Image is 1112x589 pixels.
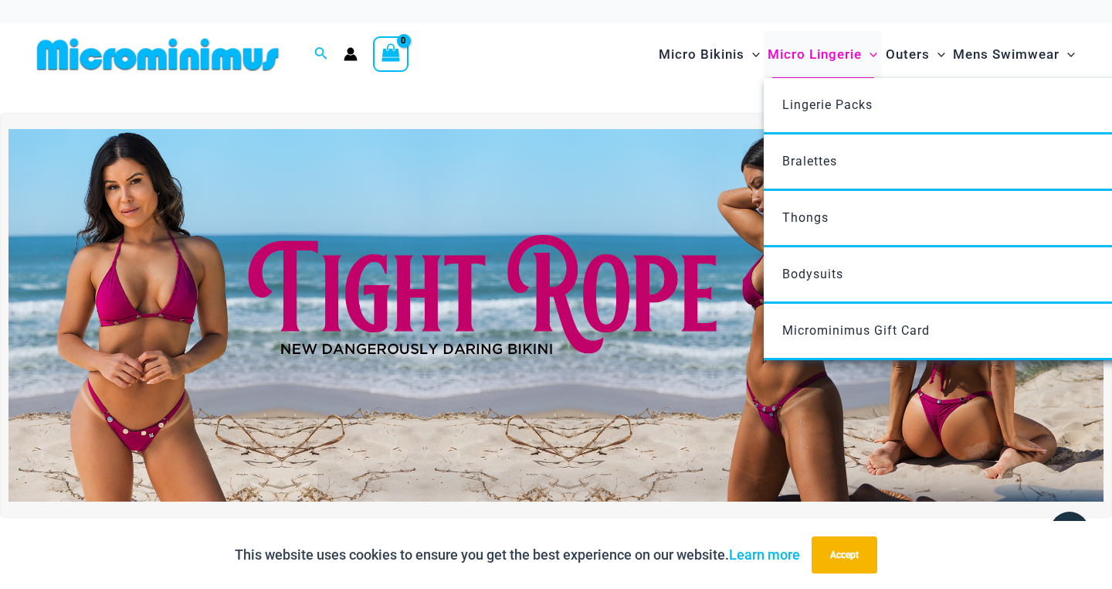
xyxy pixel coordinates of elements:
span: Micro Lingerie [768,35,862,74]
span: Thongs [782,210,829,225]
span: Menu Toggle [744,35,760,74]
span: Microminimus Gift Card [782,323,930,338]
span: Menu Toggle [1059,35,1075,74]
span: Bralettes [782,154,837,169]
button: Accept [812,536,877,574]
a: Account icon link [344,47,358,61]
a: View Shopping Cart, empty [373,36,409,72]
span: Bodysuits [782,267,843,281]
span: Outers [886,35,930,74]
p: This website uses cookies to ensure you get the best experience on our website. [235,543,800,567]
img: Tight Rope Pink Bikini [8,129,1104,502]
a: Micro BikinisMenu ToggleMenu Toggle [655,31,764,78]
nav: Site Navigation [653,29,1081,80]
span: Mens Swimwear [953,35,1059,74]
a: Micro LingerieMenu ToggleMenu Toggle [764,31,881,78]
img: MM SHOP LOGO FLAT [31,37,285,72]
a: Search icon link [314,45,328,64]
span: Micro Bikinis [659,35,744,74]
span: Lingerie Packs [782,97,873,112]
span: Menu Toggle [930,35,945,74]
a: Mens SwimwearMenu ToggleMenu Toggle [949,31,1079,78]
a: Learn more [729,546,800,563]
span: Menu Toggle [862,35,877,74]
a: OutersMenu ToggleMenu Toggle [882,31,949,78]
